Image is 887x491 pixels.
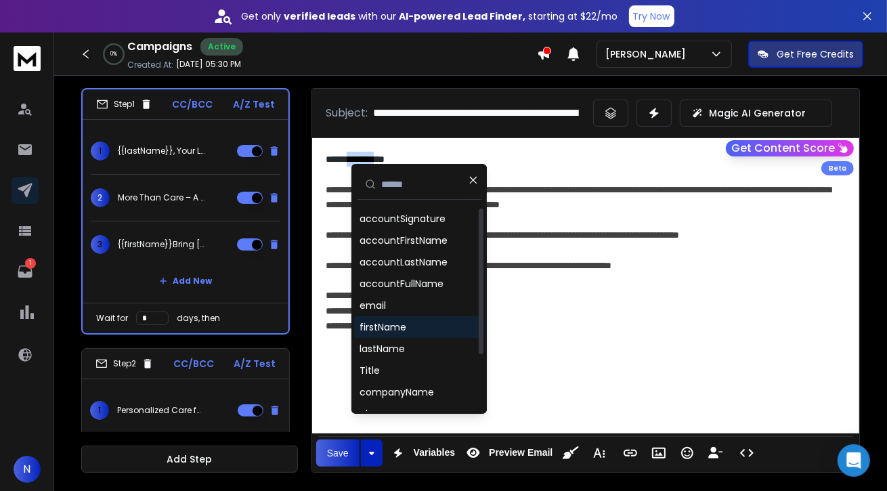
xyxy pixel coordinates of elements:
p: Get only with our starting at $22/mo [242,9,618,23]
strong: AI-powered Lead Finder, [399,9,526,23]
p: Wait for [96,313,128,324]
a: 1 [12,258,39,285]
span: 3 [91,235,110,254]
button: Insert Image (Ctrl+P) [646,440,672,467]
div: email [360,299,386,312]
p: CC/BCC [172,98,213,111]
button: Code View [734,440,760,467]
p: {{lastName}}, Your Loved One Deserves a Caring Companion [118,146,204,156]
div: phone [360,407,390,421]
strong: verified leads [284,9,356,23]
p: 1 [25,258,36,269]
button: Add New [148,268,223,295]
p: CC/BCC [173,357,214,370]
img: logo [14,46,41,71]
button: Insert Unsubscribe Link [703,440,729,467]
p: Try Now [633,9,670,23]
div: accountFullName [360,277,443,291]
button: Save [316,440,360,467]
button: Preview Email [460,440,555,467]
div: firstName [360,320,406,334]
div: Open Intercom Messenger [838,444,870,477]
div: Step 1 [96,98,152,110]
p: [DATE] 05:30 PM [176,59,241,70]
p: Subject: [326,105,368,121]
p: Magic AI Generator [709,106,806,120]
button: Get Content Score [726,140,854,156]
p: A/Z Test [233,98,275,111]
div: accountFirstName [360,234,448,247]
button: N [14,456,41,483]
button: Get Free Credits [748,41,863,68]
div: lastName [360,342,405,356]
button: Clean HTML [558,440,584,467]
button: Insert Link (Ctrl+K) [618,440,643,467]
p: days, then [177,313,220,324]
span: 1 [90,401,109,420]
span: Variables [411,447,458,458]
span: Preview Email [486,447,555,458]
p: {{firstName}}Bring [PERSON_NAME] Aged Person to Their Days with Angels My Way Home Care [118,239,204,250]
button: More Text [586,440,612,467]
span: 2 [91,188,110,207]
div: Title [360,364,380,377]
span: 1 [91,142,110,161]
button: Magic AI Generator [680,100,832,127]
div: Active [200,38,243,56]
p: 0 % [110,50,117,58]
button: Emoticons [674,440,700,467]
div: Step 2 [95,358,154,370]
p: More Than Care – A True Friend for Your Loved One, {{lastName}} [118,192,204,203]
p: [PERSON_NAME] [605,47,691,61]
li: Step1CC/BCCA/Z Test1{{lastName}}, Your Loved One Deserves a Caring Companion2More Than Care – A T... [81,88,290,335]
button: Try Now [629,5,674,27]
p: Get Free Credits [777,47,854,61]
p: Personalized Care for Your Loved One – Angels My Way [117,405,204,416]
div: companyName [360,385,434,399]
h1: Campaigns [127,39,192,55]
div: accountSignature [360,212,446,226]
p: Created At: [127,60,173,70]
button: Add Step [81,446,298,473]
div: accountLastName [360,255,448,269]
div: Beta [821,161,854,175]
button: Variables [385,440,458,467]
p: A/Z Test [234,357,276,370]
